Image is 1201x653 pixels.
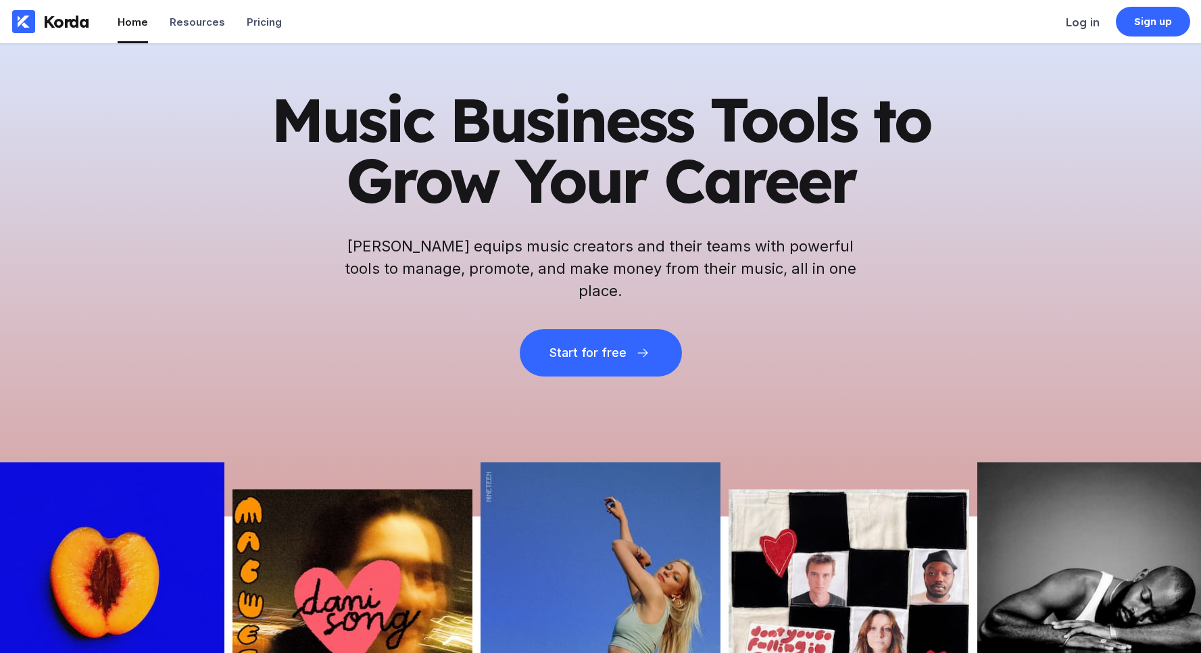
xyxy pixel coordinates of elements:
[1116,7,1190,37] a: Sign up
[1134,15,1173,28] div: Sign up
[1066,16,1100,29] div: Log in
[549,346,627,360] div: Start for free
[247,16,282,28] div: Pricing
[118,16,148,28] div: Home
[344,235,858,302] h2: [PERSON_NAME] equips music creators and their teams with powerful tools to manage, promote, and m...
[170,16,225,28] div: Resources
[520,329,682,377] button: Start for free
[270,89,932,211] h1: Music Business Tools to Grow Your Career
[43,11,89,32] div: Korda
